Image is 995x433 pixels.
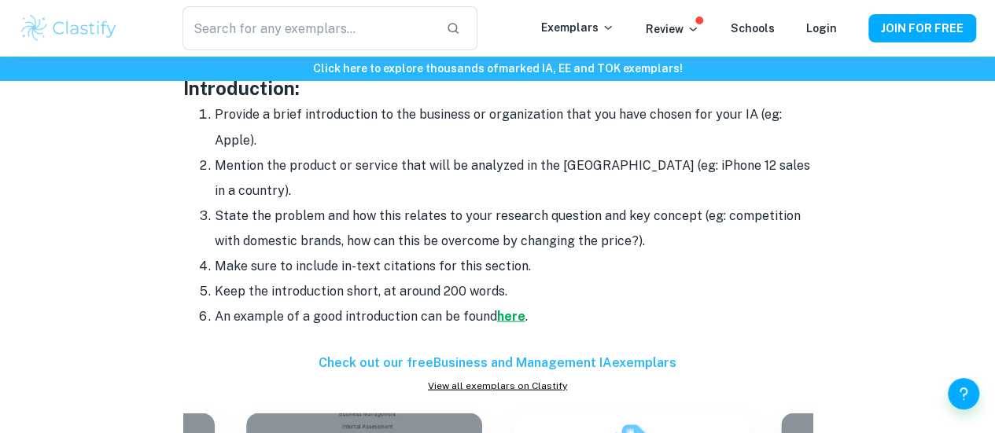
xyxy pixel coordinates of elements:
li: Make sure to include in-text citations for this section. [215,253,813,278]
button: Help and Feedback [948,378,979,409]
p: Review [646,20,699,38]
li: Mention the product or service that will be analyzed in the [GEOGRAPHIC_DATA] (eg: iPhone 12 sale... [215,152,813,203]
li: An example of a good introduction can be found . [215,303,813,328]
img: Clastify logo [19,13,119,44]
a: Schools [731,22,775,35]
a: View all exemplars on Clastify [183,378,813,392]
h6: Check out our free Business and Management IA exemplars [183,353,813,372]
button: JOIN FOR FREE [868,14,976,42]
a: Login [806,22,837,35]
input: Search for any exemplars... [182,6,434,50]
li: Provide a brief introduction to the business or organization that you have chosen for your IA (eg... [215,102,813,152]
li: Keep the introduction short, at around 200 words. [215,278,813,303]
p: Exemplars [541,19,614,36]
h6: Click here to explore thousands of marked IA, EE and TOK exemplars ! [3,60,992,77]
li: State the problem and how this relates to your research question and key concept (eg: competition... [215,203,813,253]
a: here [497,308,525,323]
h3: Introduction: [183,74,813,102]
